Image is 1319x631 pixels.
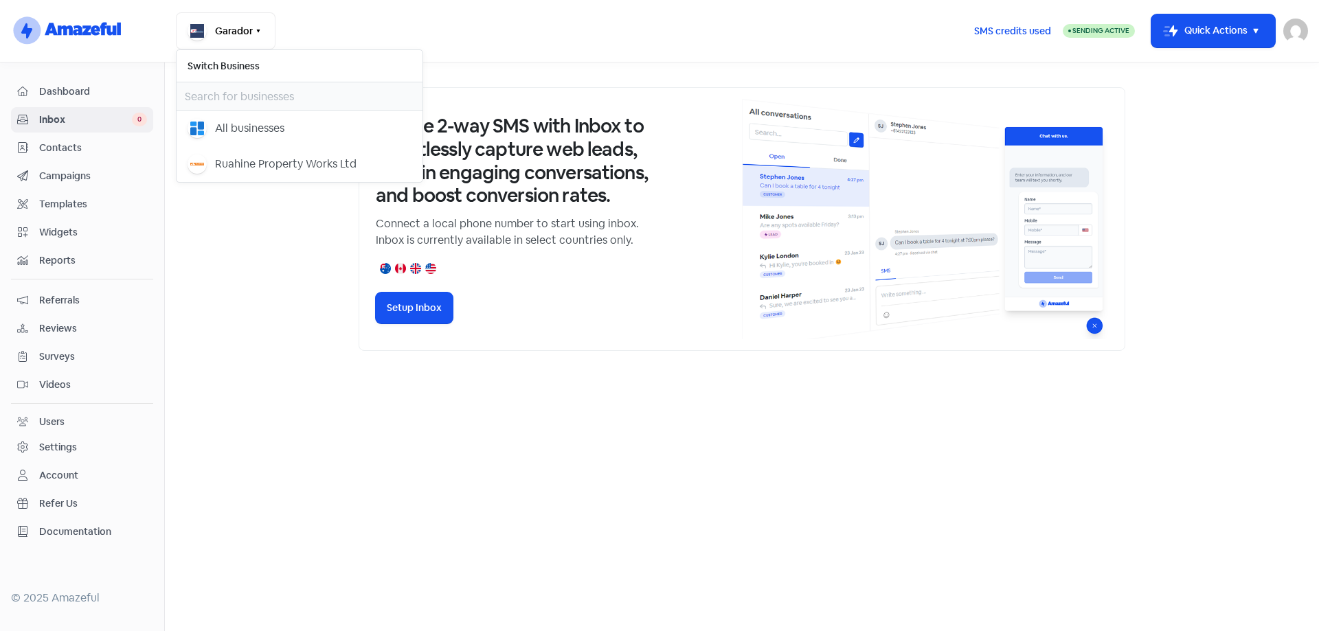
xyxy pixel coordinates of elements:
h6: Switch Business [177,50,422,82]
div: All businesses [215,120,284,137]
span: Refer Us [39,496,147,511]
img: inbox-default-image-2.png [742,99,1108,339]
img: united-kingdom.png [410,263,421,274]
img: united-states.png [425,263,436,274]
span: Campaigns [39,169,147,183]
a: Account [11,463,153,488]
a: Reports [11,248,153,273]
button: Quick Actions [1151,14,1275,47]
a: Campaigns [11,163,153,189]
div: © 2025 Amazeful [11,590,153,606]
img: australia.png [380,263,391,274]
span: SMS credits used [974,24,1051,38]
button: Ruahine Property Works Ltd [177,146,422,182]
img: User [1283,19,1308,43]
a: Referrals [11,288,153,313]
a: Widgets [11,220,153,245]
span: Contacts [39,141,147,155]
p: Connect a local phone number to start using inbox. Inbox is currently available in select countri... [376,216,651,249]
button: Setup Inbox [376,292,453,323]
div: Settings [39,440,77,455]
a: Documentation [11,519,153,544]
a: Surveys [11,344,153,369]
iframe: chat widget [1261,576,1305,617]
span: Documentation [39,525,147,539]
a: SMS credits used [962,23,1063,37]
a: Contacts [11,135,153,161]
a: Inbox 0 [11,107,153,133]
span: Videos [39,378,147,392]
a: Refer Us [11,491,153,516]
span: Dashboard [39,84,147,99]
span: Templates [39,197,147,211]
span: Inbox [39,113,132,127]
a: Templates [11,192,153,217]
img: canada.png [395,263,406,274]
a: Settings [11,435,153,460]
input: Search for businesses [177,82,422,110]
span: Sending Active [1072,26,1129,35]
a: Sending Active [1063,23,1135,39]
a: Reviews [11,316,153,341]
a: Dashboard [11,79,153,104]
span: Reviews [39,321,147,336]
div: Ruahine Property Works Ltd [215,156,357,172]
span: Referrals [39,293,147,308]
span: Widgets [39,225,147,240]
span: 0 [132,113,147,126]
a: Videos [11,372,153,398]
h3: Enable 2-way SMS with Inbox to effortlessly capture web leads, sustain engaging conversations, an... [376,115,651,207]
div: Account [39,468,78,483]
button: Garador [176,12,275,49]
div: Users [39,415,65,429]
span: Surveys [39,349,147,364]
span: Reports [39,253,147,268]
button: All businesses [177,111,422,146]
a: Users [11,409,153,435]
